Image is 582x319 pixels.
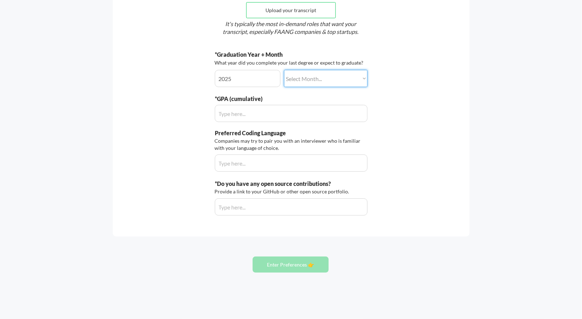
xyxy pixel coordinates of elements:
[215,137,365,151] div: Companies may try to pair you with an interviewer who is familiar with your language of choice.
[215,180,365,188] div: *Do you have any open source contributions?
[215,95,314,103] div: *GPA (cumulative)
[215,198,368,216] input: Type here...
[215,70,280,87] input: Year
[253,257,329,273] button: Enter Preferences 👉
[215,155,368,172] input: Type here...
[223,20,359,35] em: It's typically the most in-demand roles that want your transcript, especially FAANG companies & t...
[215,51,305,59] div: *Graduation Year + Month
[215,129,314,137] div: Preferred Coding Language
[215,188,351,195] div: Provide a link to your GitHub or other open source portfolio.
[215,59,365,66] div: What year did you complete your last degree or expect to graduate?
[215,105,368,122] input: Type here...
